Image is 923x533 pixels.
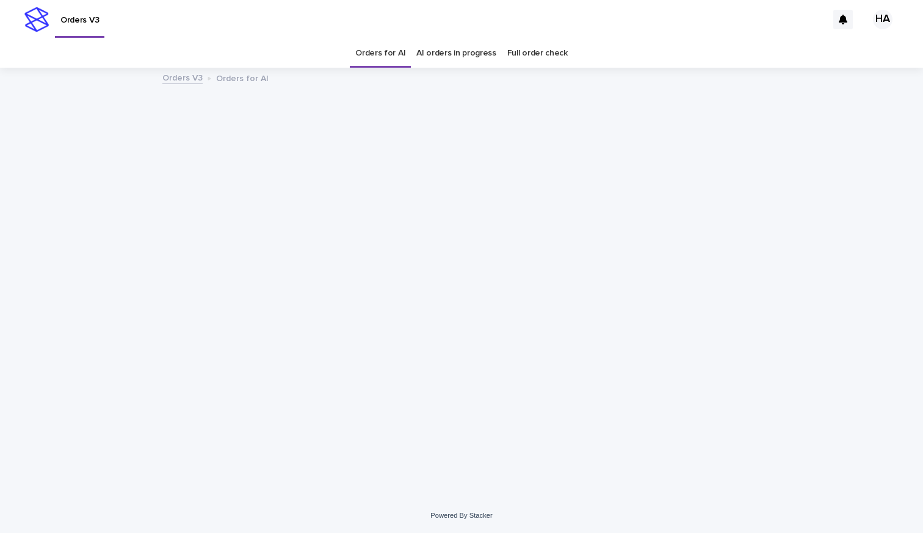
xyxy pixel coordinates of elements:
[162,70,203,84] a: Orders V3
[507,39,568,68] a: Full order check
[24,7,49,32] img: stacker-logo-s-only.png
[355,39,405,68] a: Orders for AI
[416,39,496,68] a: AI orders in progress
[216,71,269,84] p: Orders for AI
[873,10,892,29] div: HA
[430,512,492,519] a: Powered By Stacker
